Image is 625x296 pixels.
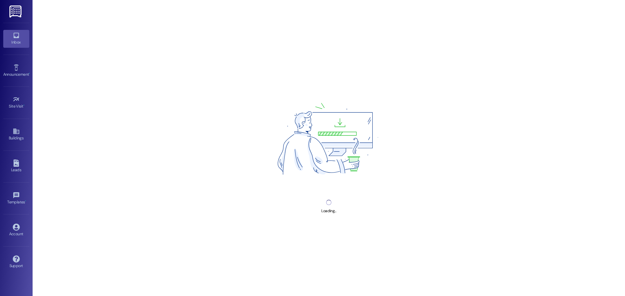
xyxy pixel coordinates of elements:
[3,190,29,207] a: Templates •
[29,71,30,76] span: •
[321,208,336,214] div: Loading...
[3,158,29,175] a: Leads
[3,30,29,47] a: Inbox
[23,103,24,108] span: •
[3,222,29,239] a: Account
[3,126,29,143] a: Buildings
[3,94,29,111] a: Site Visit •
[3,253,29,271] a: Support
[9,6,23,18] img: ResiDesk Logo
[25,199,26,203] span: •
